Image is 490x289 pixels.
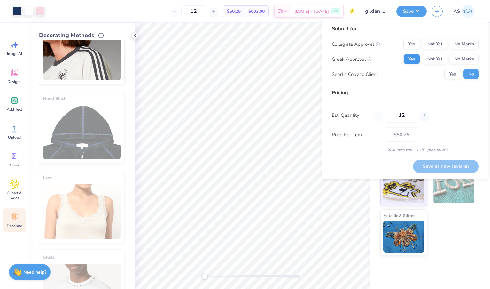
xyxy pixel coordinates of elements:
[23,269,46,275] strong: Need help?
[423,39,447,49] button: Not Yet
[450,54,479,64] button: No Marks
[227,8,241,15] span: $50.25
[248,8,265,15] span: $603.00
[4,190,25,201] span: Clipart & logos
[7,107,22,112] span: Add Text
[332,40,380,48] div: Collegiate Approval
[396,6,427,17] button: Save
[462,5,474,18] img: Alexa Spagna
[7,79,21,84] span: Designs
[332,111,370,119] label: Est. Quantity
[450,39,479,49] button: No Marks
[181,5,206,17] input: – –
[463,69,479,79] button: No
[8,135,21,140] span: Upload
[7,223,22,229] span: Decorate
[423,54,447,64] button: Not Yet
[454,8,460,15] span: AS
[332,131,381,138] label: Price Per Item
[332,70,378,78] div: Send a Copy to Client
[7,51,22,56] span: Image AI
[383,221,424,253] img: Metallic & Glitter
[360,5,392,18] input: Untitled Design
[43,26,121,80] img: Stripes
[332,89,479,97] div: Pricing
[386,108,417,123] input: – –
[332,25,479,33] div: Submit for
[403,39,420,49] button: Yes
[451,5,477,18] a: AS
[333,9,339,13] span: Free
[201,273,208,279] div: Accessibility label
[294,8,329,15] span: [DATE] - [DATE]
[433,171,475,203] img: 3D Puff
[383,212,415,219] span: Metallic & Glitter
[383,171,424,203] img: Standard
[332,147,479,153] div: Customers will see this price on HQ.
[10,163,19,168] span: Greek
[444,69,461,79] button: Yes
[403,54,420,64] button: Yes
[332,55,372,63] div: Greek Approval
[39,31,125,40] div: Decorating Methods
